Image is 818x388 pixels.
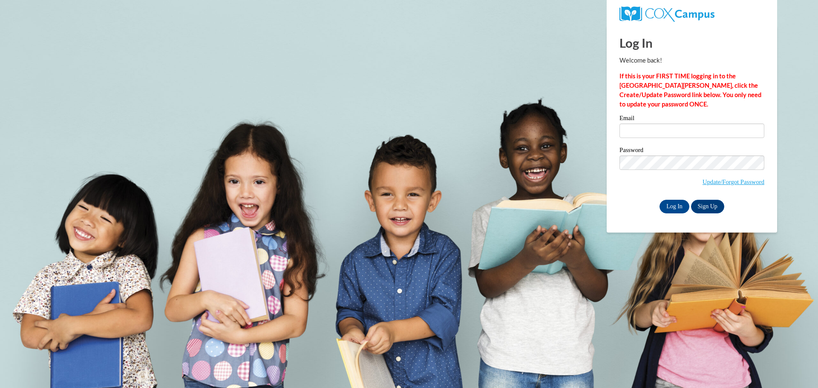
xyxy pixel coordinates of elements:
img: COX Campus [619,6,714,22]
a: Update/Forgot Password [703,178,764,185]
label: Password [619,147,764,155]
strong: If this is your FIRST TIME logging in to the [GEOGRAPHIC_DATA][PERSON_NAME], click the Create/Upd... [619,72,761,108]
p: Welcome back! [619,56,764,65]
a: COX Campus [619,10,714,17]
input: Log In [660,200,689,213]
a: Sign Up [691,200,724,213]
label: Email [619,115,764,124]
h1: Log In [619,34,764,52]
